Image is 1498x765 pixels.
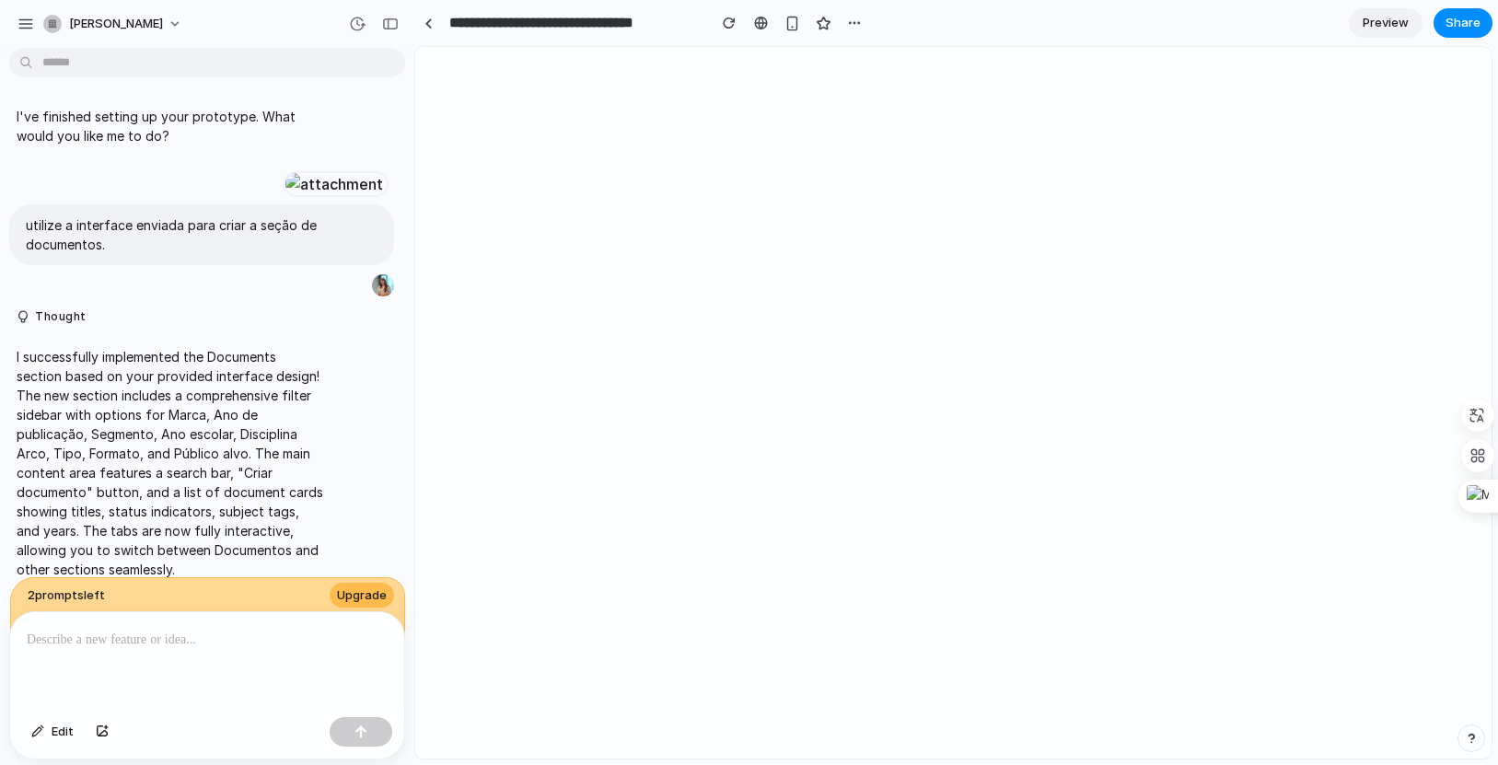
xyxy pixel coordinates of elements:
span: 2 prompt s left [28,586,105,605]
span: Edit [52,723,74,741]
p: I've finished setting up your prototype. What would you like me to do? [17,107,324,145]
span: [PERSON_NAME] [69,15,163,33]
span: Preview [1363,14,1409,32]
p: utilize a interface enviada para criar a seção de documentos. [26,215,377,254]
p: I successfully implemented the Documents section based on your provided interface design! The new... [17,347,324,579]
button: Edit [22,717,83,747]
button: [PERSON_NAME] [36,9,192,39]
a: Preview [1349,8,1423,38]
button: Upgrade [330,583,394,609]
button: Share [1434,8,1492,38]
span: Upgrade [337,586,387,605]
span: Share [1446,14,1481,32]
